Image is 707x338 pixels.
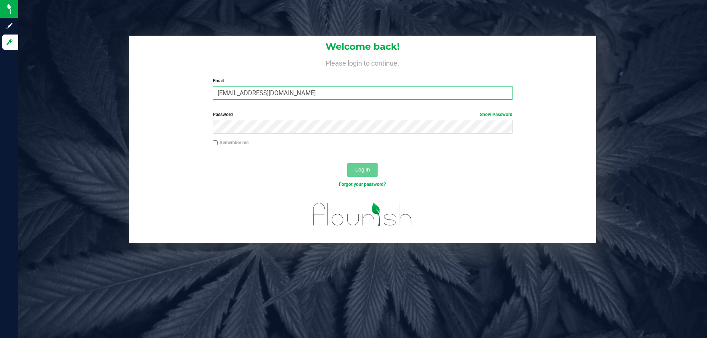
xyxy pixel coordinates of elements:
label: Remember me [213,139,248,146]
img: flourish_logo.svg [304,196,421,233]
input: Remember me [213,140,218,146]
button: Log In [347,163,378,177]
h1: Welcome back! [129,42,596,52]
inline-svg: Sign up [6,22,13,30]
a: Show Password [480,112,512,117]
a: Forgot your password? [339,182,386,187]
inline-svg: Log in [6,38,13,46]
h4: Please login to continue. [129,58,596,67]
span: Password [213,112,233,117]
span: Log In [355,167,370,173]
label: Email [213,77,512,84]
